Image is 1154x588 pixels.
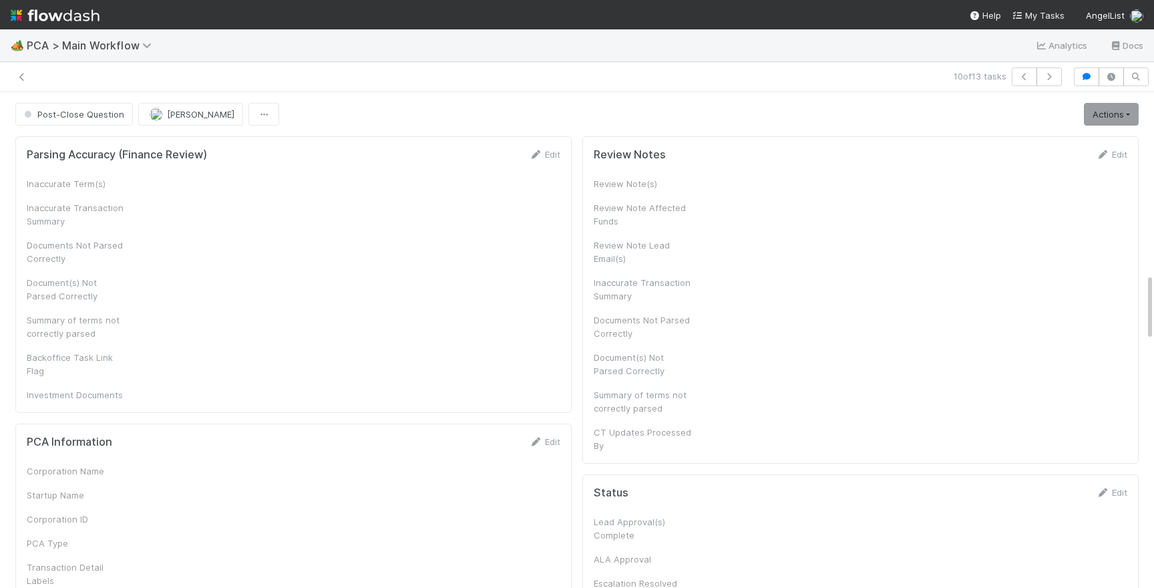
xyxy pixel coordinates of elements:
div: Transaction Detail Labels [27,561,127,587]
div: Inaccurate Transaction Summary [594,276,694,303]
span: AngelList [1086,10,1125,21]
a: Edit [1096,487,1127,498]
button: [PERSON_NAME] [138,103,243,126]
div: Documents Not Parsed Correctly [27,239,127,265]
h5: PCA Information [27,436,112,449]
img: logo-inverted-e16ddd16eac7371096b0.svg [11,4,100,27]
div: PCA Type [27,537,127,550]
div: Document(s) Not Parsed Correctly [594,351,694,378]
div: ALA Approval [594,553,694,566]
a: Analytics [1035,37,1088,53]
div: Inaccurate Term(s) [27,177,127,190]
div: Investment Documents [27,388,127,402]
div: Corporation Name [27,464,127,478]
img: avatar_e1f102a8-6aea-40b1-874c-e2ab2da62ba9.png [1130,9,1143,23]
span: [PERSON_NAME] [167,109,234,120]
div: Summary of terms not correctly parsed [27,313,127,340]
a: Docs [1109,37,1143,53]
h5: Status [594,486,628,500]
a: Edit [529,436,560,447]
div: Backoffice Task Link Flag [27,351,127,378]
a: Actions [1084,103,1139,126]
span: PCA > Main Workflow [27,39,158,52]
img: avatar_e1f102a8-6aea-40b1-874c-e2ab2da62ba9.png [150,108,163,121]
div: Review Note(s) [594,177,694,190]
div: Document(s) Not Parsed Correctly [27,276,127,303]
div: CT Updates Processed By [594,426,694,452]
span: 10 of 13 tasks [954,69,1006,83]
button: Post-Close Question [15,103,133,126]
span: 🏕️ [11,39,24,51]
div: Review Note Lead Email(s) [594,239,694,265]
a: Edit [529,149,560,160]
a: My Tasks [1012,9,1065,22]
a: Edit [1096,149,1127,160]
h5: Parsing Accuracy (Finance Review) [27,148,207,162]
div: Summary of terms not correctly parsed [594,388,694,415]
div: Documents Not Parsed Correctly [594,313,694,340]
h5: Review Notes [594,148,666,162]
div: Review Note Affected Funds [594,201,694,228]
div: Help [969,9,1001,22]
div: Startup Name [27,488,127,502]
div: Corporation ID [27,512,127,526]
div: Lead Approval(s) Complete [594,515,694,542]
span: Post-Close Question [21,109,124,120]
span: My Tasks [1012,10,1065,21]
div: Inaccurate Transaction Summary [27,201,127,228]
